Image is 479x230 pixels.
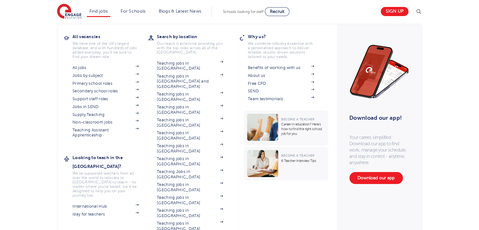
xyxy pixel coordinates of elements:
p: Your career, simplified. Download our app to find work, manage your schedule, and stay in control... [349,134,409,166]
a: Support staff roles [72,96,139,101]
a: Download our app [349,172,403,184]
h3: Why us? [248,32,323,41]
p: Career in education? Here’s how to find the right school job for you [281,122,325,136]
a: All jobs [72,65,139,70]
a: Search by locationOur reach is extensive providing you with the top roles across all of the [GEOG... [157,32,232,55]
a: Why us?We combine industry expertise with a personalised approach to deliver reliable, results-dr... [248,32,323,59]
a: Jobs in SEND [72,104,139,109]
a: SEND [248,89,314,94]
p: 6 Teacher Interview Tips [281,158,325,163]
p: We've supported teachers from all over the world to relocate to [GEOGRAPHIC_DATA] to teach - no m... [72,171,139,198]
a: Teaching jobs in [GEOGRAPHIC_DATA] [157,182,223,193]
a: About us [248,73,314,78]
a: Teaching jobs in [GEOGRAPHIC_DATA] [157,195,223,205]
h3: Looking to teach in the [GEOGRAPHIC_DATA]? [72,153,148,171]
a: Teaching Jobs in [GEOGRAPHIC_DATA] [157,169,223,180]
a: Jobs by subject [72,73,139,78]
a: Primary school roles [72,81,139,86]
p: We combine industry expertise with a personalised approach to deliver reliable, results-driven so... [248,41,314,59]
a: Secondary school roles [72,89,139,94]
img: Engage Education [57,4,82,20]
a: Team testimonials [248,96,314,101]
a: Become a Teacher6 Teacher Interview Tips [244,147,330,180]
a: iday for teachers [72,212,139,217]
a: Teaching jobs in [GEOGRAPHIC_DATA] and [GEOGRAPHIC_DATA] [157,74,223,89]
h3: Download our app! [349,111,406,125]
a: Teaching jobs in [GEOGRAPHIC_DATA] [157,105,223,115]
a: For Schools [121,9,145,14]
a: Looking to teach in the [GEOGRAPHIC_DATA]?We've supported teachers from all over the world to rel... [72,153,148,198]
p: Our reach is extensive providing you with the top roles across all of the [GEOGRAPHIC_DATA] [157,41,223,55]
a: Teaching jobs in [GEOGRAPHIC_DATA] [157,118,223,128]
span: Recruit [270,9,284,14]
p: We have one of the UK's largest database. and with hundreds of jobs added everyday. you'll be sur... [72,41,139,59]
a: Non-classroom jobs [72,120,139,125]
a: Teaching jobs in [GEOGRAPHIC_DATA] [157,143,223,154]
a: Become a TeacherCareer in education? Here’s how to find the right school job for you [244,111,330,146]
a: Teaching jobs in [GEOGRAPHIC_DATA] [157,130,223,141]
a: Teaching jobs in [GEOGRAPHIC_DATA] [157,61,223,71]
a: Supply Teaching [72,112,139,117]
span: Become a Teacher [281,154,314,157]
a: Sign up [381,7,408,16]
a: Recruit [265,7,289,16]
a: Teaching Assistant Apprenticeship [72,128,139,138]
a: Blogs & Latest News [159,9,202,14]
span: Schools looking for staff [223,9,264,14]
a: Free CPD [248,81,314,86]
h3: All vacancies [72,32,148,41]
a: All vacanciesWe have one of the UK's largest database. and with hundreds of jobs added everyday. ... [72,32,148,59]
h3: Search by location [157,32,232,41]
a: Teaching jobs in [GEOGRAPHIC_DATA] [157,208,223,218]
a: Teaching jobs in [GEOGRAPHIC_DATA] [157,156,223,167]
a: Benefits of working with us [248,65,314,70]
a: Teaching jobs in [GEOGRAPHIC_DATA] [157,92,223,102]
a: International Hub [72,204,139,209]
span: Become a Teacher [281,118,314,121]
a: Find jobs [89,9,108,14]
